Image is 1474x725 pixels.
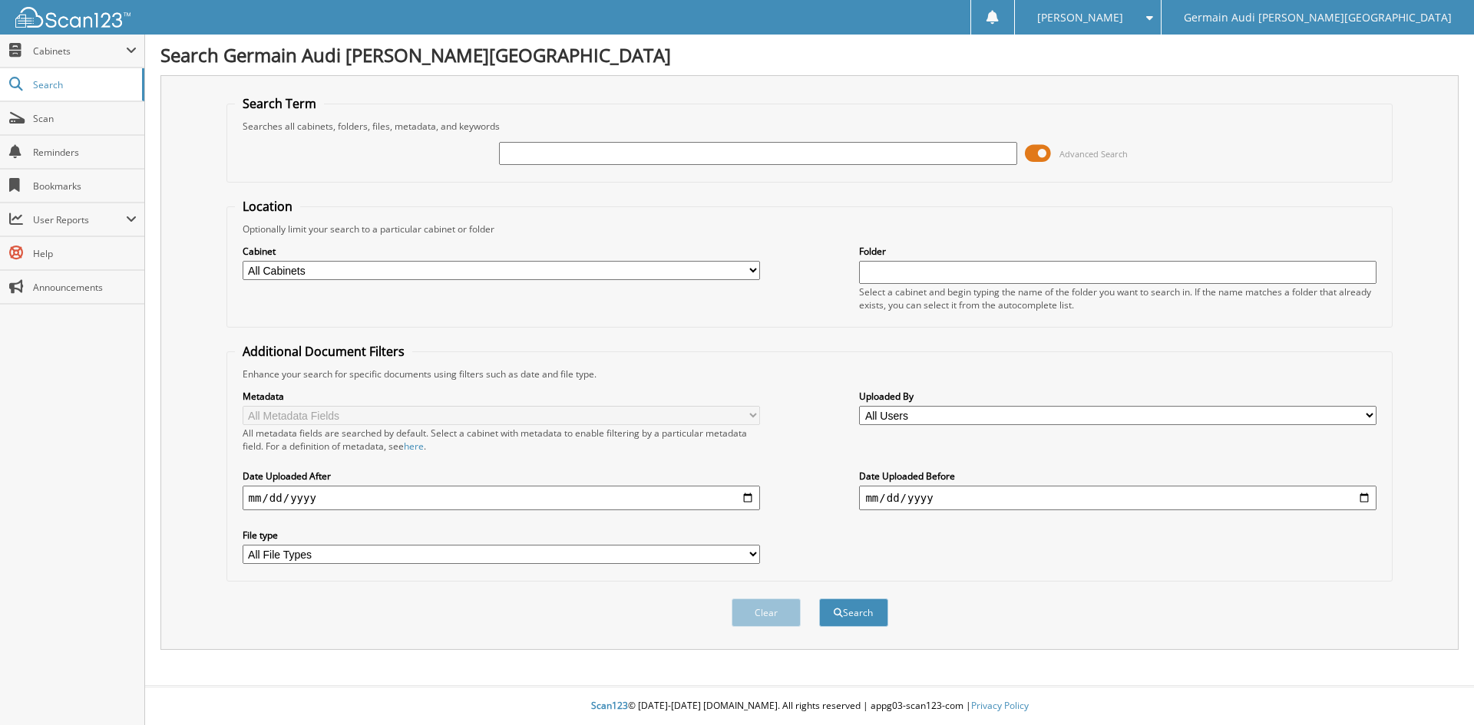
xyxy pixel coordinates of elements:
input: start [243,486,760,510]
label: Metadata [243,390,760,403]
span: Announcements [33,281,137,294]
span: Reminders [33,146,137,159]
label: Date Uploaded Before [859,470,1377,483]
span: Advanced Search [1059,148,1128,160]
span: Germain Audi [PERSON_NAME][GEOGRAPHIC_DATA] [1184,13,1452,22]
legend: Additional Document Filters [235,343,412,360]
label: Cabinet [243,245,760,258]
span: User Reports [33,213,126,226]
h1: Search Germain Audi [PERSON_NAME][GEOGRAPHIC_DATA] [160,42,1459,68]
button: Clear [732,598,801,627]
span: [PERSON_NAME] [1037,13,1123,22]
div: Enhance your search for specific documents using filters such as date and file type. [235,367,1385,381]
legend: Location [235,198,300,215]
div: Searches all cabinets, folders, files, metadata, and keywords [235,120,1385,133]
a: Privacy Policy [971,699,1029,712]
div: Optionally limit your search to a particular cabinet or folder [235,222,1385,236]
span: Help [33,247,137,260]
span: Bookmarks [33,180,137,193]
label: Folder [859,245,1377,258]
input: end [859,486,1377,510]
span: Cabinets [33,44,126,58]
div: Select a cabinet and begin typing the name of the folder you want to search in. If the name match... [859,285,1377,311]
div: All metadata fields are searched by default. Select a cabinet with metadata to enable filtering b... [243,427,760,453]
div: © [DATE]-[DATE] [DOMAIN_NAME]. All rights reserved | appg03-scan123-com | [145,687,1474,725]
span: Search [33,78,134,91]
img: scan123-logo-white.svg [15,7,131,28]
label: Uploaded By [859,390,1377,403]
button: Search [819,598,888,627]
span: Scan [33,112,137,125]
legend: Search Term [235,95,324,112]
a: here [404,440,424,453]
label: File type [243,529,760,542]
span: Scan123 [591,699,628,712]
label: Date Uploaded After [243,470,760,483]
